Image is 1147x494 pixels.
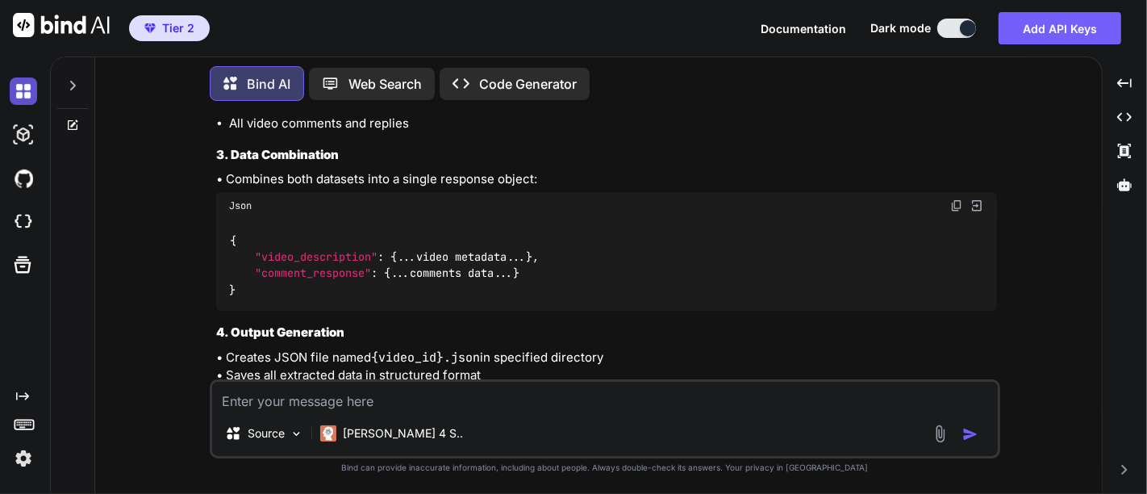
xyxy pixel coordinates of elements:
span: } [526,249,532,264]
img: attachment [931,425,949,443]
p: Bind AI [247,74,290,94]
li: All video comments and replies [229,115,997,133]
img: Bind AI [13,13,110,37]
span: } [513,266,519,281]
code: ...video metadata... ...comments data... [229,232,539,299]
p: • Creates JSON file named in specified directory • Saves all extracted data in structured format [216,349,997,385]
img: settings [10,445,37,472]
button: Add API Keys [999,12,1121,44]
span: } [229,283,236,297]
img: premium [144,23,156,33]
span: { [390,249,397,264]
img: darkAi-studio [10,121,37,149]
span: Tier 2 [162,20,194,36]
p: Web Search [348,74,422,94]
button: premiumTier 2 [129,15,210,41]
span: Documentation [761,22,846,36]
img: Pick Models [290,427,303,441]
code: comments_extractor(video_id) [651,98,854,114]
span: Dark mode [870,20,931,36]
strong: 4. Output Generation [216,324,344,340]
span: { [230,233,236,248]
img: cloudideIcon [10,208,37,236]
code: {video_id}.json [371,350,480,366]
p: [PERSON_NAME] 4 S.. [343,425,463,442]
strong: 3. Data Combination [216,147,339,162]
span: : [371,266,377,281]
img: Claude 4 Sonnet [320,425,336,442]
img: icon [962,426,978,442]
p: Bind can provide inaccurate information, including about people. Always double-check its answers.... [210,462,1000,474]
img: darkChat [10,77,37,105]
img: copy [950,199,963,212]
span: { [384,266,390,281]
span: "comment_response" [255,266,371,281]
img: Open in Browser [970,199,984,213]
span: "video_description" [255,249,377,264]
p: Source [248,425,285,442]
p: Code Generator [479,74,577,94]
span: : [377,249,384,264]
p: • Combines both datasets into a single response object: [216,170,997,189]
button: Documentation [761,20,846,37]
img: githubDark [10,165,37,192]
span: Json [229,199,252,212]
span: , [532,249,539,264]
